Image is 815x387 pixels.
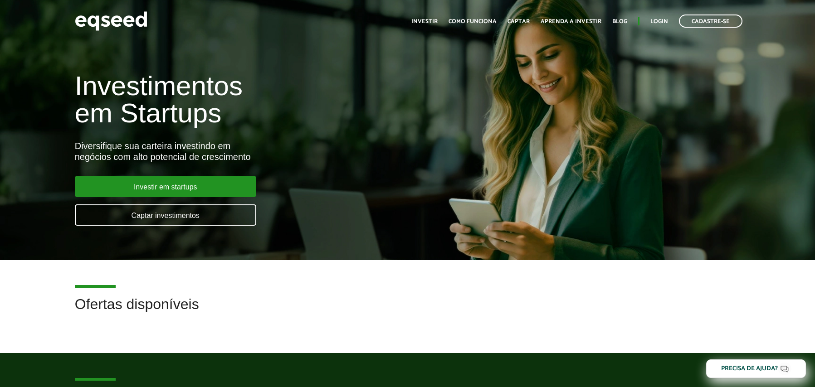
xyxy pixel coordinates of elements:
[75,9,147,33] img: EqSeed
[449,19,497,24] a: Como funciona
[411,19,438,24] a: Investir
[75,176,256,197] a: Investir em startups
[612,19,627,24] a: Blog
[679,15,742,28] a: Cadastre-se
[508,19,530,24] a: Captar
[541,19,601,24] a: Aprenda a investir
[650,19,668,24] a: Login
[75,204,256,226] a: Captar investimentos
[75,140,469,162] div: Diversifique sua carteira investindo em negócios com alto potencial de crescimento
[75,296,741,326] h2: Ofertas disponíveis
[75,73,469,127] h1: Investimentos em Startups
